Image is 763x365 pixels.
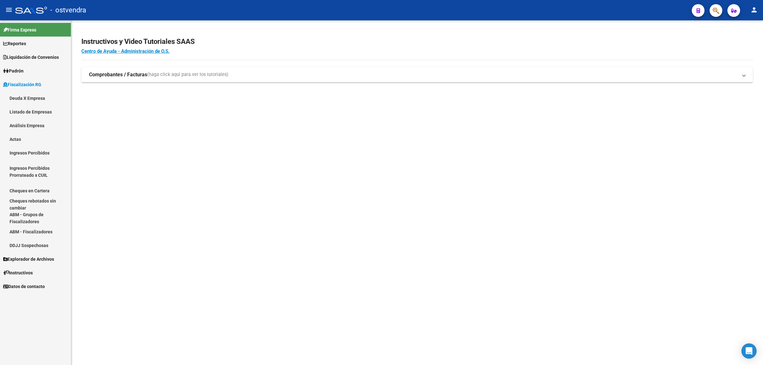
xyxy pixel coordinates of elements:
span: Liquidación de Convenios [3,54,59,61]
span: Fiscalización RG [3,81,41,88]
span: Explorador de Archivos [3,256,54,263]
span: (haga click aquí para ver los tutoriales) [147,71,228,78]
h2: Instructivos y Video Tutoriales SAAS [81,36,753,48]
div: Open Intercom Messenger [741,343,757,359]
mat-icon: menu [5,6,13,14]
mat-expansion-panel-header: Comprobantes / Facturas(haga click aquí para ver los tutoriales) [81,67,753,82]
span: Datos de contacto [3,283,45,290]
strong: Comprobantes / Facturas [89,71,147,78]
a: Centro de Ayuda - Administración de O.S. [81,48,169,54]
span: Padrón [3,67,24,74]
span: - ostvendra [50,3,86,17]
mat-icon: person [750,6,758,14]
span: Reportes [3,40,26,47]
span: Firma Express [3,26,36,33]
span: Instructivos [3,269,33,276]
